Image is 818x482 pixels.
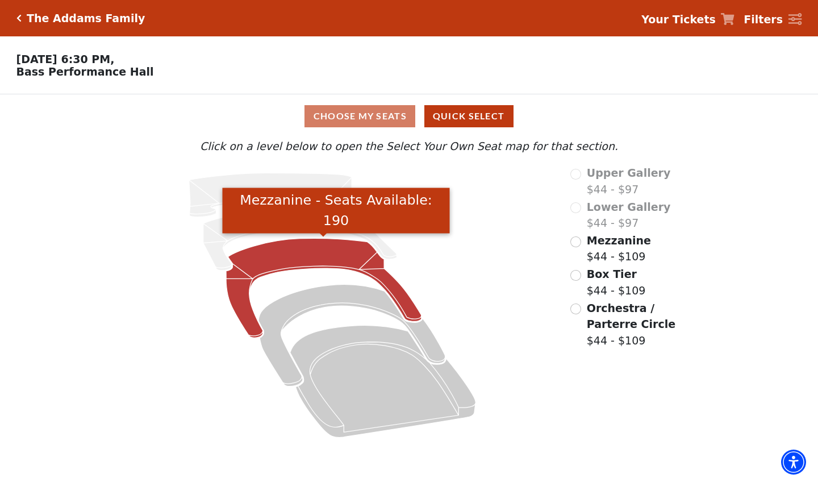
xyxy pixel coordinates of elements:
p: Click on a level below to open the Select Your Own Seat map for that section. [110,138,708,155]
strong: Filters [744,13,783,26]
label: $44 - $109 [587,266,646,298]
span: Mezzanine [587,234,651,247]
h5: The Addams Family [27,12,145,25]
path: Orchestra / Parterre Circle - Seats Available: 157 [290,325,475,437]
input: Mezzanine$44 - $109 [570,236,581,247]
button: Quick Select [424,105,514,127]
path: Upper Gallery - Seats Available: 0 [189,173,372,217]
div: Mezzanine - Seats Available: 190 [223,188,450,234]
a: Click here to go back to filters [16,14,22,22]
div: Accessibility Menu [781,450,806,475]
a: Filters [744,11,802,28]
span: Lower Gallery [587,201,671,213]
path: Lower Gallery - Seats Available: 0 [203,209,397,271]
a: Your Tickets [641,11,734,28]
label: $44 - $109 [587,300,708,349]
span: Box Tier [587,268,637,280]
label: $44 - $97 [587,199,671,231]
span: Upper Gallery [587,167,671,179]
label: $44 - $109 [587,232,651,265]
input: Box Tier$44 - $109 [570,270,581,281]
label: $44 - $97 [587,165,671,197]
span: Orchestra / Parterre Circle [587,302,675,331]
strong: Your Tickets [641,13,716,26]
input: Orchestra / Parterre Circle$44 - $109 [570,304,581,314]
